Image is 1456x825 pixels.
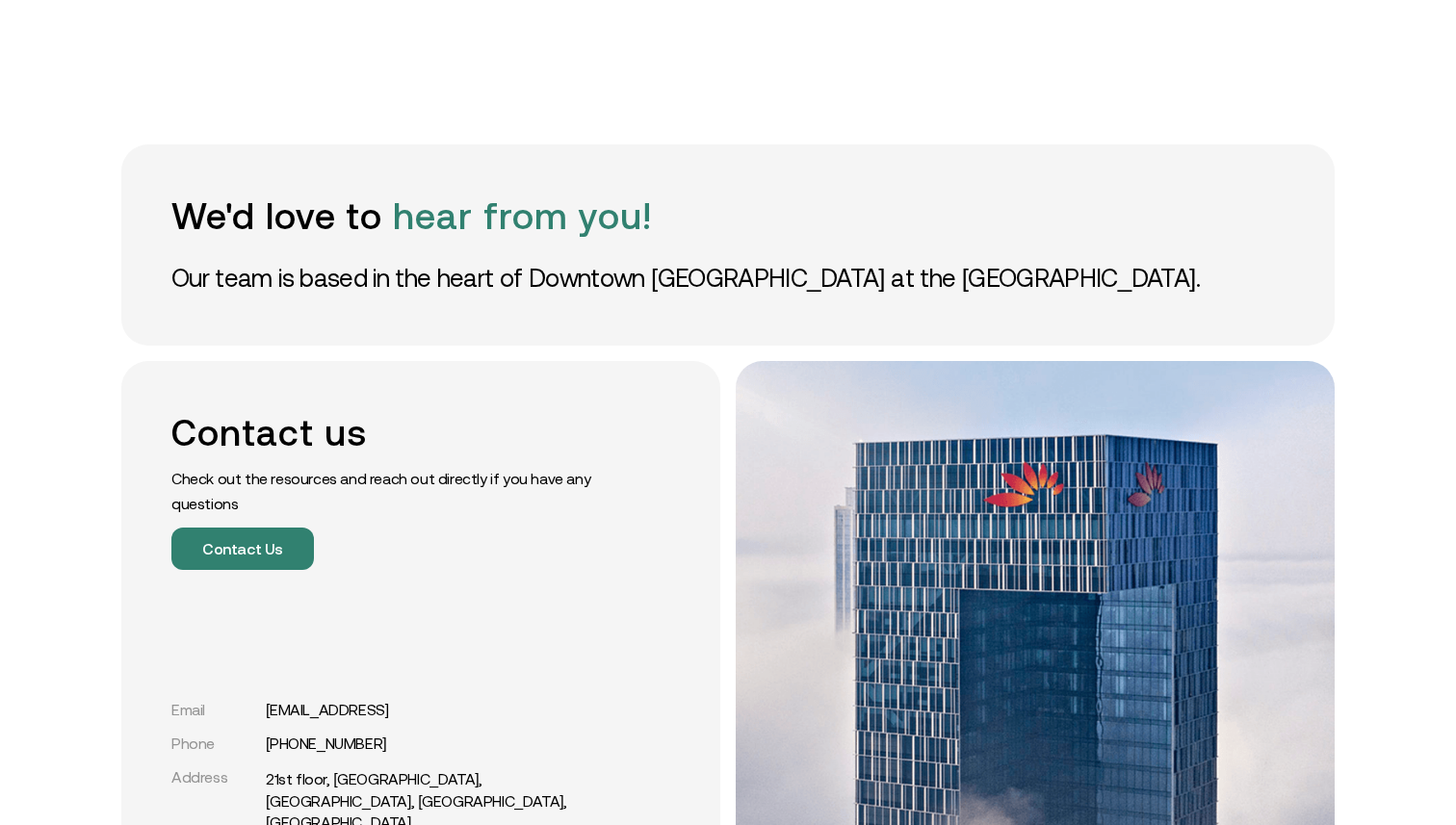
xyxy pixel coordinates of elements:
div: Address [171,768,258,786]
a: [EMAIL_ADDRESS] [266,701,389,719]
h1: We'd love to [171,194,1285,238]
button: Contact Us [171,528,314,570]
span: hear from you! [393,195,651,237]
div: Phone [171,735,258,753]
a: [PHONE_NUMBER] [266,735,386,753]
p: Our team is based in the heart of Downtown [GEOGRAPHIC_DATA] at the [GEOGRAPHIC_DATA]. [171,261,1285,296]
h2: Contact us [171,411,605,454]
p: Check out the resources and reach out directly if you have any questions [171,466,605,516]
div: Email [171,701,258,719]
